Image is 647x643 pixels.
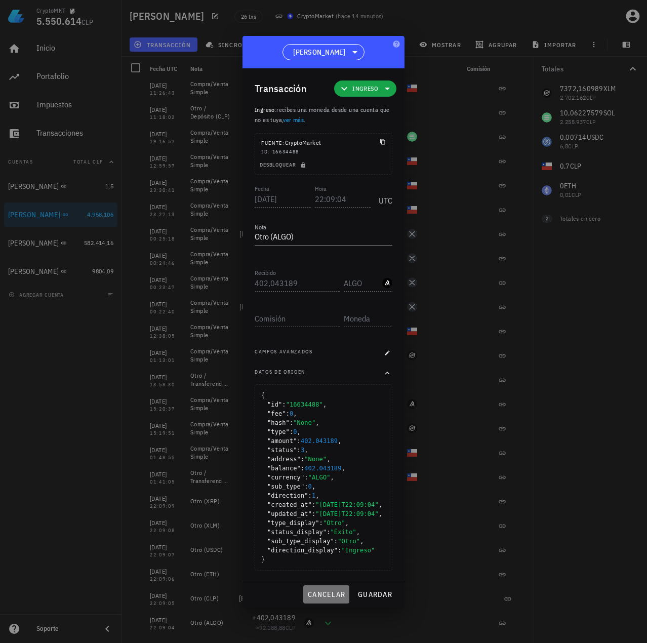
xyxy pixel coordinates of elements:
span: 402.043189 [304,465,341,472]
span: Desbloquear [259,162,308,168]
span: "updated_at" [267,509,315,518]
span: "direction_display" [267,546,342,555]
div: ID: 16634488 [261,148,386,156]
p: : [255,105,392,125]
button: cancelar [303,585,349,604]
span: , [312,483,315,490]
span: "type_display" [267,518,323,528]
span: "Ingreso" [342,547,375,554]
span: : [297,437,301,445]
span: : [286,410,290,417]
span: , [315,419,319,426]
span: "direction" [267,491,312,500]
label: Nota [255,223,266,231]
span: 1 [312,492,315,499]
span: : [301,465,304,472]
span: { [261,392,265,399]
span: "ALGO" [308,474,331,481]
span: : [304,483,308,490]
span: , [345,519,349,527]
label: Fecha [255,185,269,192]
span: 402.043189 [301,437,338,445]
span: : [334,538,338,545]
span: "address" [267,455,304,464]
label: Hora [315,185,327,192]
span: , [338,437,341,445]
span: : [312,510,315,517]
div: CryptoMarket [261,138,321,148]
span: : [338,547,341,554]
span: : [282,401,286,408]
span: "16634488" [286,401,323,408]
span: , [297,428,301,435]
div: UTC [375,185,392,210]
div: ALGO-icon [382,278,392,288]
span: 0 [308,483,312,490]
span: 0 [293,428,297,435]
span: : [308,492,312,499]
span: guardar [357,590,392,599]
span: , [293,410,297,417]
span: "id" [267,400,286,409]
span: , [379,510,382,517]
input: Moneda [344,275,380,291]
span: Datos de origen [255,368,305,378]
span: Ingreso [352,84,378,94]
span: : [290,428,293,435]
span: "currency" [267,473,308,482]
span: 0 [290,410,293,417]
span: [PERSON_NAME] [293,47,345,57]
span: : [304,474,308,481]
span: } [261,556,265,563]
span: , [379,501,382,508]
span: , [342,465,345,472]
span: "fee" [267,409,290,418]
span: "status" [267,446,301,455]
span: "sub_type" [267,482,308,491]
span: , [315,492,319,499]
div: Transacción [255,81,307,97]
span: , [360,538,363,545]
span: "Éxito" [331,529,356,536]
input: Moneda [344,310,390,327]
span: "sub_type_display" [267,537,338,546]
span: , [327,456,330,463]
span: : [319,519,323,527]
span: Fuente: [261,140,285,146]
span: recibes una moneda desde una cuenta que no es tuya, . [255,106,390,124]
span: , [331,474,334,481]
span: "balance" [267,464,304,473]
span: "[DATE]T22:09:04" [315,501,379,508]
span: "type" [267,427,293,436]
span: Ingreso [255,106,275,113]
span: 3 [301,447,304,454]
span: "[DATE]T22:09:04" [315,510,379,517]
button: Desbloquear [255,160,312,170]
span: "status_display" [267,528,331,537]
span: "created_at" [267,500,315,509]
span: , [323,401,327,408]
span: "hash" [267,418,293,427]
span: : [312,501,315,508]
span: , [304,447,308,454]
button: guardar [353,585,396,604]
span: "None" [293,419,315,426]
span: : [297,447,301,454]
label: Recibido [255,269,276,276]
span: "Otro" [323,519,345,527]
span: : [290,419,293,426]
span: cancelar [307,590,345,599]
span: "Otro" [338,538,360,545]
span: Campos avanzados [255,348,313,358]
span: : [327,529,330,536]
a: ver más [283,116,304,124]
span: "None" [304,456,327,463]
span: : [301,456,304,463]
span: "amount" [267,436,301,446]
span: , [356,529,360,536]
